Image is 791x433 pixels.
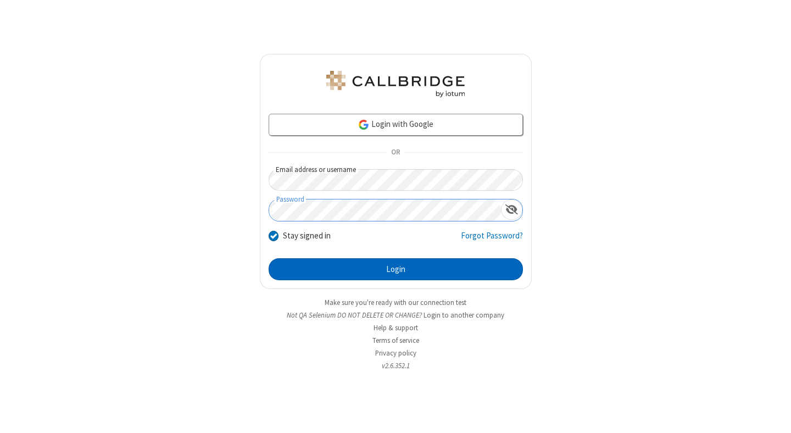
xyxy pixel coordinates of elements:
a: Help & support [374,323,418,332]
img: QA Selenium DO NOT DELETE OR CHANGE [324,71,467,97]
input: Password [269,199,501,221]
label: Stay signed in [283,230,331,242]
a: Login with Google [269,114,523,136]
iframe: Chat [764,404,783,425]
li: Not QA Selenium DO NOT DELETE OR CHANGE? [260,310,532,320]
a: Make sure you're ready with our connection test [325,298,466,307]
li: v2.6.352.1 [260,360,532,371]
button: Login to another company [424,310,504,320]
span: OR [387,145,404,160]
a: Privacy policy [375,348,416,358]
div: Show password [501,199,522,220]
input: Email address or username [269,169,523,191]
a: Terms of service [372,336,419,345]
a: Forgot Password? [461,230,523,251]
button: Login [269,258,523,280]
img: google-icon.png [358,119,370,131]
